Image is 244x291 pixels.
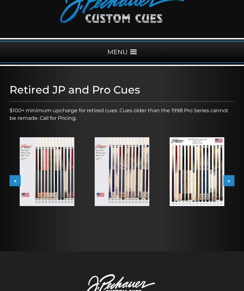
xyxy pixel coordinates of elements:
button: > [223,175,234,186]
h1: Retired JP and Pro Cues [10,83,234,96]
div: Carousel Navigation [10,175,234,186]
p: $100+ minimum upcharge for retired cues. Cues older than the 1998 Pro Series cannot be remade. Ca... [10,107,234,122]
button: < [10,175,21,186]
